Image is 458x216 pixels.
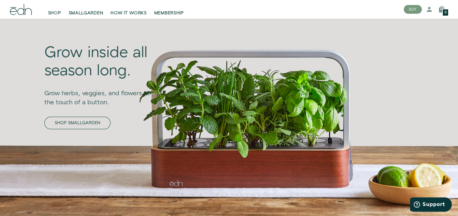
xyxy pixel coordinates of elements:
[107,2,150,16] a: HOW IT WORKS
[48,10,61,16] span: SHOP
[65,2,107,16] a: SMALLGARDEN
[44,44,159,80] div: Grow inside all season long.
[410,197,452,213] iframe: Opens a widget where you can find more information
[154,10,184,16] span: MEMBERSHIP
[69,10,103,16] span: SMALLGARDEN
[44,80,159,107] div: Grow herbs, veggies, and flowers at the touch of a button.
[44,117,111,129] a: SHOP SMALLGARDEN
[150,2,188,16] a: MEMBERSHIP
[111,10,146,16] span: HOW IT WORKS
[445,11,446,14] span: 0
[44,2,65,16] a: SHOP
[404,5,422,14] button: BUY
